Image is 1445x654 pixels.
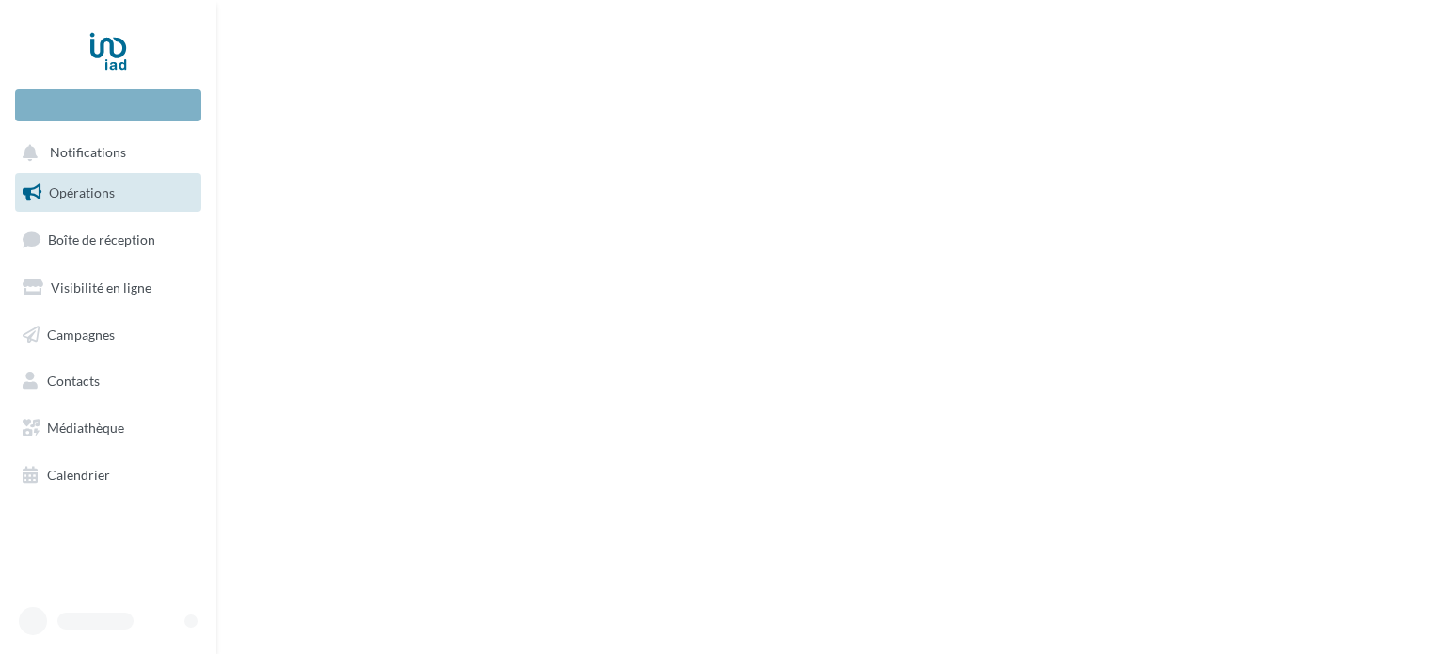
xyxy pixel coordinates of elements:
div: Nouvelle campagne [15,89,201,121]
span: Médiathèque [47,420,124,436]
span: Contacts [47,373,100,389]
span: Campagnes [47,326,115,342]
a: Médiathèque [11,408,205,448]
a: Opérations [11,173,205,213]
a: Boîte de réception [11,219,205,260]
span: Calendrier [47,467,110,483]
a: Calendrier [11,455,205,495]
span: Opérations [49,184,115,200]
span: Visibilité en ligne [51,279,151,295]
a: Visibilité en ligne [11,268,205,308]
span: Notifications [50,145,126,161]
span: Boîte de réception [48,231,155,247]
a: Contacts [11,361,205,401]
a: Campagnes [11,315,205,355]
